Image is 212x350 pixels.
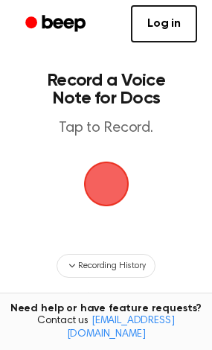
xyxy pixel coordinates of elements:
a: [EMAIL_ADDRESS][DOMAIN_NAME] [67,316,175,340]
span: Recording History [78,259,145,273]
p: Tap to Record. [27,119,185,138]
button: Settings [84,290,128,303]
h1: Record a Voice Note for Docs [27,71,185,107]
span: Settings [96,290,128,303]
button: Recording History [57,254,155,278]
span: Contact us [9,315,203,341]
a: Log in [131,5,197,42]
a: Beep [15,10,99,39]
img: Beep Logo [84,162,129,206]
